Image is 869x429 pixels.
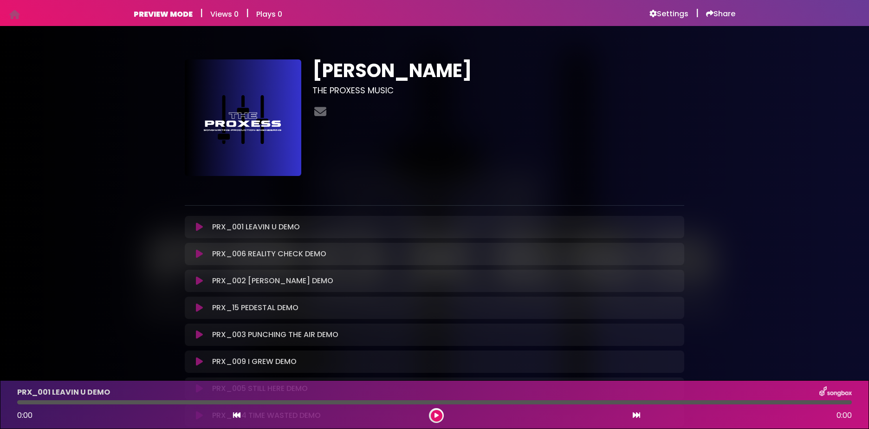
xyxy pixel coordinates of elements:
[649,9,688,19] a: Settings
[246,7,249,19] h5: |
[212,329,338,340] p: PRX_003 PUNCHING THE AIR DEMO
[212,302,298,313] p: PRX_15 PEDESTAL DEMO
[819,386,852,398] img: songbox-logo-white.png
[837,410,852,421] span: 0:00
[212,275,333,286] p: PRX_002 [PERSON_NAME] DEMO
[134,10,193,19] h6: PREVIEW MODE
[212,248,326,260] p: PRX_006 REALITY CHECK DEMO
[185,59,301,176] img: hAQDyPEURb6wlzn2EVPS
[212,356,297,367] p: PRX_009 I GREW DEMO
[312,85,684,96] h3: THE PROXESS MUSIC
[696,7,699,19] h5: |
[210,10,239,19] h6: Views 0
[312,59,684,82] h1: [PERSON_NAME]
[17,387,110,398] p: PRX_001 LEAVIN U DEMO
[706,9,735,19] a: Share
[17,410,32,421] span: 0:00
[200,7,203,19] h5: |
[256,10,282,19] h6: Plays 0
[212,221,300,233] p: PRX_001 LEAVIN U DEMO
